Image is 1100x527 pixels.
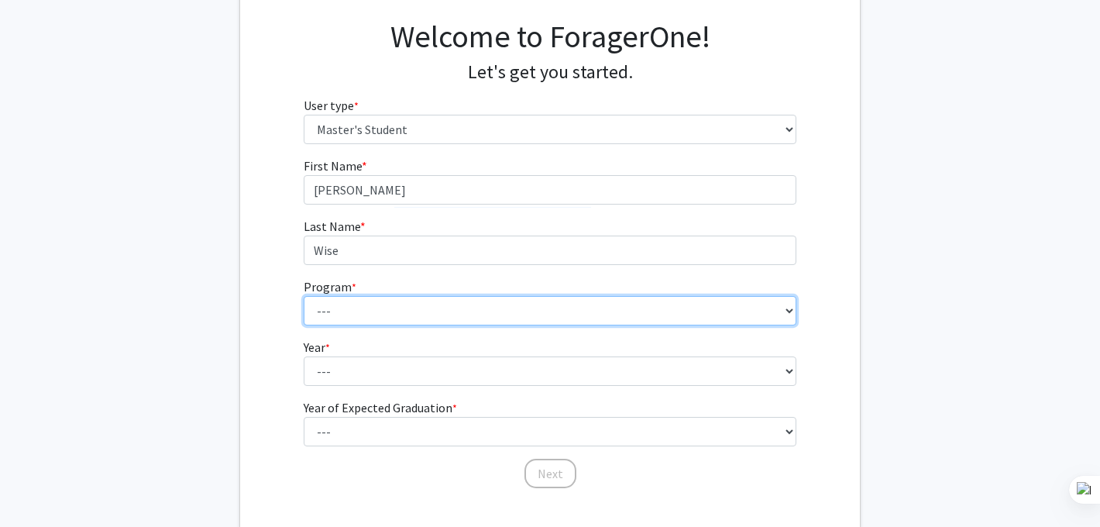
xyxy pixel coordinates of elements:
[304,96,359,115] label: User type
[304,219,360,234] span: Last Name
[304,61,797,84] h4: Let's get you started.
[304,277,356,296] label: Program
[524,459,576,488] button: Next
[12,457,66,515] iframe: Chat
[304,158,362,174] span: First Name
[304,18,797,55] h1: Welcome to ForagerOne!
[304,398,457,417] label: Year of Expected Graduation
[304,338,330,356] label: Year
